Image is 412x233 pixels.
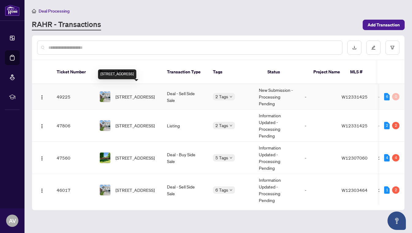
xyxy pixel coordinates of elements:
[32,19,101,30] a: RAHR - Transactions
[40,95,44,100] img: Logo
[300,84,337,110] td: -
[162,60,208,84] th: Transaction Type
[100,91,110,102] img: thumbnail-img
[52,142,95,174] td: 47560
[384,186,390,194] div: 1
[115,187,155,193] span: [STREET_ADDRESS]
[368,20,400,30] span: Add Transaction
[37,92,47,102] button: Logo
[392,93,399,100] div: 0
[115,93,155,100] span: [STREET_ADDRESS]
[342,123,368,128] span: W12331425
[215,186,228,193] span: 6 Tags
[345,60,382,84] th: MLS #
[95,60,162,84] th: Property Address
[371,45,376,50] span: edit
[215,93,228,100] span: 2 Tags
[392,122,399,129] div: 2
[115,154,155,161] span: [STREET_ADDRESS]
[5,5,20,16] img: logo
[9,216,16,225] span: AV
[162,84,208,110] td: Deal - Sell Side Sale
[39,8,70,14] span: Deal Processing
[366,41,380,55] button: edit
[342,187,368,193] span: W12303464
[384,154,390,161] div: 4
[52,110,95,142] td: 47806
[300,174,337,206] td: -
[208,60,263,84] th: Tags
[229,124,232,127] span: down
[52,84,95,110] td: 49225
[229,95,232,98] span: down
[162,142,208,174] td: Deal - Buy Side Sale
[215,122,228,129] span: 2 Tags
[162,174,208,206] td: Deal - Sell Side Sale
[384,93,390,100] div: 6
[263,60,308,84] th: Status
[229,188,232,192] span: down
[352,45,357,50] span: download
[215,154,228,161] span: 5 Tags
[162,110,208,142] td: Listing
[254,84,300,110] td: New Submission - Processing Pending
[363,20,405,30] button: Add Transaction
[254,142,300,174] td: Information Updated - Processing Pending
[100,185,110,195] img: thumbnail-img
[387,212,406,230] button: Open asap
[308,60,345,84] th: Project Name
[300,142,337,174] td: -
[390,45,395,50] span: filter
[40,156,44,161] img: Logo
[100,120,110,131] img: thumbnail-img
[52,174,95,206] td: 46017
[100,153,110,163] img: thumbnail-img
[37,153,47,163] button: Logo
[32,9,36,13] span: home
[115,122,155,129] span: [STREET_ADDRESS]
[40,124,44,129] img: Logo
[37,121,47,130] button: Logo
[392,186,399,194] div: 2
[347,41,361,55] button: download
[37,185,47,195] button: Logo
[300,110,337,142] td: -
[392,154,399,161] div: 4
[40,188,44,193] img: Logo
[254,174,300,206] td: Information Updated - Processing Pending
[342,155,368,161] span: W12307060
[384,122,390,129] div: 2
[98,69,136,79] div: [STREET_ADDRESS]
[342,94,368,99] span: W12331425
[385,41,399,55] button: filter
[254,110,300,142] td: Information Updated - Processing Pending
[52,60,95,84] th: Ticket Number
[229,156,232,159] span: down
